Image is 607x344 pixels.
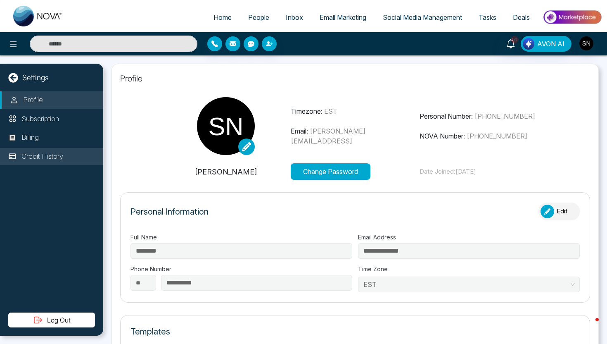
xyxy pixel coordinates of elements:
[542,8,602,26] img: Market-place.gif
[23,95,43,105] p: Profile
[22,72,49,83] p: Settings
[130,265,352,273] label: Phone Number
[213,13,232,21] span: Home
[358,265,580,273] label: Time Zone
[513,13,530,21] span: Deals
[420,111,549,121] p: Personal Number:
[13,6,63,26] img: Nova CRM Logo
[467,132,527,140] span: [PHONE_NUMBER]
[130,233,352,241] label: Full Name
[277,10,311,25] a: Inbox
[523,38,534,50] img: Lead Flow
[579,316,599,336] iframe: Intercom live chat
[358,233,580,241] label: Email Address
[383,13,462,21] span: Social Media Management
[521,36,571,52] button: AVON AI
[470,10,505,25] a: Tasks
[248,13,269,21] span: People
[291,126,420,146] p: Email:
[161,166,291,177] p: [PERSON_NAME]
[311,10,375,25] a: Email Marketing
[474,112,535,120] span: [PHONE_NUMBER]
[375,10,470,25] a: Social Media Management
[120,72,590,85] p: Profile
[579,36,593,50] img: User Avatar
[537,39,564,49] span: AVON AI
[291,127,365,145] span: [PERSON_NAME][EMAIL_ADDRESS]
[538,203,580,220] button: Edit
[205,10,240,25] a: Home
[130,205,209,218] p: Personal Information
[240,10,277,25] a: People
[324,107,337,115] span: EST
[21,151,63,162] p: Credit History
[291,106,420,116] p: Timezone:
[291,163,370,180] button: Change Password
[479,13,496,21] span: Tasks
[420,131,549,141] p: NOVA Number:
[21,114,59,124] p: Subscription
[420,167,549,177] p: Date Joined: [DATE]
[8,313,95,327] button: Log Out
[130,325,170,338] p: Templates
[21,132,39,143] p: Billing
[320,13,366,21] span: Email Marketing
[363,278,574,291] span: EST
[501,36,521,50] a: 10+
[286,13,303,21] span: Inbox
[511,36,518,43] span: 10+
[505,10,538,25] a: Deals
